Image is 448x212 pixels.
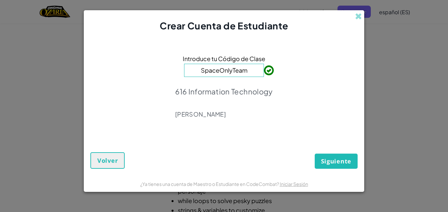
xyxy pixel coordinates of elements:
span: Volver [97,157,118,164]
span: ¿Ya tienes una cuenta de Maestro o Estudiante en CodeCombat? [140,181,280,187]
span: Introduce tu Código de Clase [183,54,265,63]
a: Iniciar Sesión [280,181,308,187]
button: Volver [90,152,125,169]
span: Crear Cuenta de Estudiante [160,20,288,31]
p: [PERSON_NAME] [175,110,273,118]
span: Siguiente [321,157,351,165]
p: 616 Information Technology [175,87,273,96]
button: Siguiente [315,154,358,169]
